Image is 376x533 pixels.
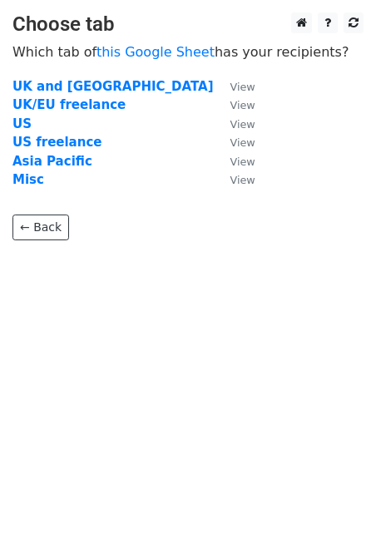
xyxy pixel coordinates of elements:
[12,135,101,150] a: US freelance
[12,12,364,37] h3: Choose tab
[230,136,255,149] small: View
[230,118,255,131] small: View
[12,79,214,94] a: UK and [GEOGRAPHIC_DATA]
[96,44,215,60] a: this Google Sheet
[12,43,364,61] p: Which tab of has your recipients?
[12,172,44,187] a: Misc
[230,174,255,186] small: View
[12,116,32,131] a: US
[214,97,255,112] a: View
[214,154,255,169] a: View
[230,155,255,168] small: View
[214,135,255,150] a: View
[214,172,255,187] a: View
[230,99,255,111] small: View
[12,154,92,169] a: Asia Pacific
[230,81,255,93] small: View
[214,79,255,94] a: View
[12,215,69,240] a: ← Back
[214,116,255,131] a: View
[12,97,126,112] a: UK/EU freelance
